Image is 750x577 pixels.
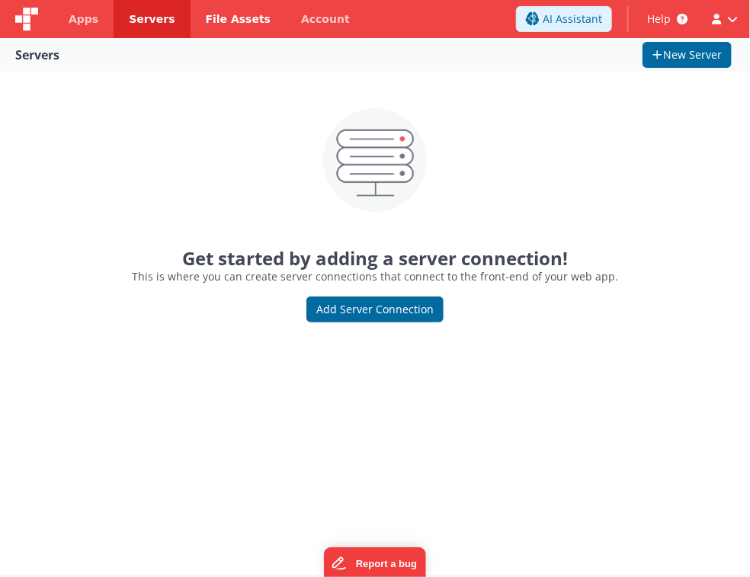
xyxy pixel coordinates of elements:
span: AI Assistant [543,11,602,27]
span: Apps [69,11,98,27]
span: File Assets [206,11,271,27]
button: Add Server Connection [306,297,444,322]
span: Help [647,11,671,27]
strong: Get started by adding a server connection! [182,245,568,271]
span: Servers [129,11,175,27]
button: New Server [643,42,732,68]
button: AI Assistant [516,6,612,32]
img: serverempty.png [323,108,427,212]
p: This is where you can create server connections that connect to the front-end of your web app. [11,268,739,284]
div: Servers [15,46,59,64]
